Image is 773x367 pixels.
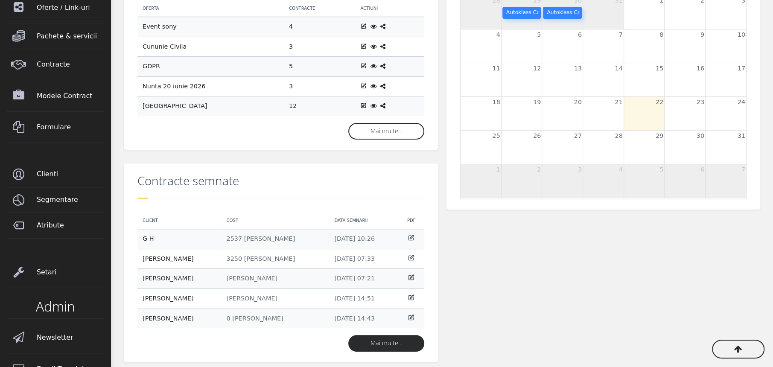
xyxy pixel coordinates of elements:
td: [DATE] 14:43 [329,309,398,328]
a: [GEOGRAPHIC_DATA] [143,102,207,109]
a: Distribuie/Share [380,102,385,109]
a: Mai multe... [348,123,424,139]
span: 5 [659,164,664,175]
span: 19 [532,97,542,108]
th: Data semnarii [329,212,398,229]
td: 3250 [PERSON_NAME] [221,249,329,269]
a: 3 [289,43,293,50]
a: Vezi detalii si modifica [360,102,366,109]
a: Distribuie/Share [380,83,385,90]
a: [PERSON_NAME] [143,255,194,262]
span: 14 [614,63,623,74]
a: Vezi detalii si modifica [360,63,366,70]
a: Formulare [7,112,104,143]
span: 13 [573,63,583,74]
span: 1 [495,164,501,175]
span: 9 [700,29,705,41]
span: 4 [495,29,501,41]
a: Newsletter [7,322,104,353]
a: Mai multe... [348,335,424,351]
td: [DATE] 14:51 [329,289,398,309]
span: Formulare [37,115,104,139]
a: Nunta 20 iunie 2026 [143,83,205,90]
a: GDPR [143,63,160,70]
span: 28 [614,131,623,142]
a: Autoklass Caravana - data_eveniment [543,7,582,19]
a: Atribute [7,213,104,238]
span: Atribute [37,213,104,237]
a: Previzualizeaza [370,63,376,70]
a: [PERSON_NAME] [143,275,194,282]
a: Vezi detalii si modifica [360,23,366,30]
span: 27 [573,131,583,142]
td: [PERSON_NAME] [221,269,329,289]
a: Vezi contractul [408,295,415,302]
a: Previzualizeaza [370,102,376,109]
th: Client [137,212,221,229]
a: Segmentare [7,187,104,213]
span: Autoklass Caravana - data_eveniment [547,9,646,15]
td: 2537 [PERSON_NAME] [221,229,329,249]
span: 29 [655,131,664,142]
a: Clienti [7,162,104,187]
span: Autoklass Caravana - data_eveniment [506,9,606,15]
span: Contracte [37,52,104,76]
td: [DATE] 07:33 [329,249,398,269]
a: Vezi contractul [408,315,415,322]
span: 24 [737,97,746,108]
a: 12 [289,102,297,109]
span: 23 [696,97,705,108]
a: Cununie Civila [143,43,187,50]
span: 20 [573,97,583,108]
a: Vezi detalii si modifica [360,83,366,90]
span: Clienti [37,162,104,186]
span: 8 [659,29,664,41]
span: 17 [737,63,746,74]
td: [DATE] 07:21 [329,269,398,289]
span: 18 [491,97,501,108]
a: [PERSON_NAME] [143,295,194,302]
span: 31 [737,131,746,142]
a: Distribuie/Share [380,23,385,30]
span: Setari [37,260,104,284]
a: Previzualizeaza [370,83,376,90]
a: Modele Contract [7,80,104,111]
a: Distribuie/Share [380,63,385,70]
a: Vezi contractul [408,235,415,242]
span: 12 [532,63,542,74]
a: Event sony [143,23,177,30]
span: 6 [577,29,583,41]
span: Modele Contract [37,84,104,108]
a: Previzualizeaza [370,23,376,30]
span: Newsletter [37,326,104,350]
span: 5 [536,29,542,41]
span: 26 [532,131,542,142]
th: Cost [221,212,329,229]
a: 4 [289,23,293,30]
span: 4 [618,164,623,175]
span: 2 [536,164,542,175]
a: Contracte [7,49,104,80]
td: [PERSON_NAME] [221,289,329,309]
span: 6 [700,164,705,175]
span: 7 [741,164,746,175]
h3: Contracte semnate [137,174,424,188]
th: PDF [399,212,424,229]
span: 25 [491,131,501,142]
span: Pachete & servicii [37,24,104,48]
a: [PERSON_NAME] [143,315,194,322]
a: Setari [7,257,104,288]
a: Vezi contractul [408,255,415,262]
a: G H [143,235,154,242]
span: 16 [696,63,705,74]
td: 0 [PERSON_NAME] [221,309,329,328]
a: Previzualizeaza [370,43,376,50]
a: Pachete & servicii [7,23,104,49]
a: Vezi contractul [408,275,415,282]
h2: Admin [7,298,104,315]
a: 5 [289,63,293,70]
span: Segmentare [37,188,104,212]
span: 7 [618,29,623,41]
span: 30 [696,131,705,142]
a: Distribuie/Share [380,43,385,50]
